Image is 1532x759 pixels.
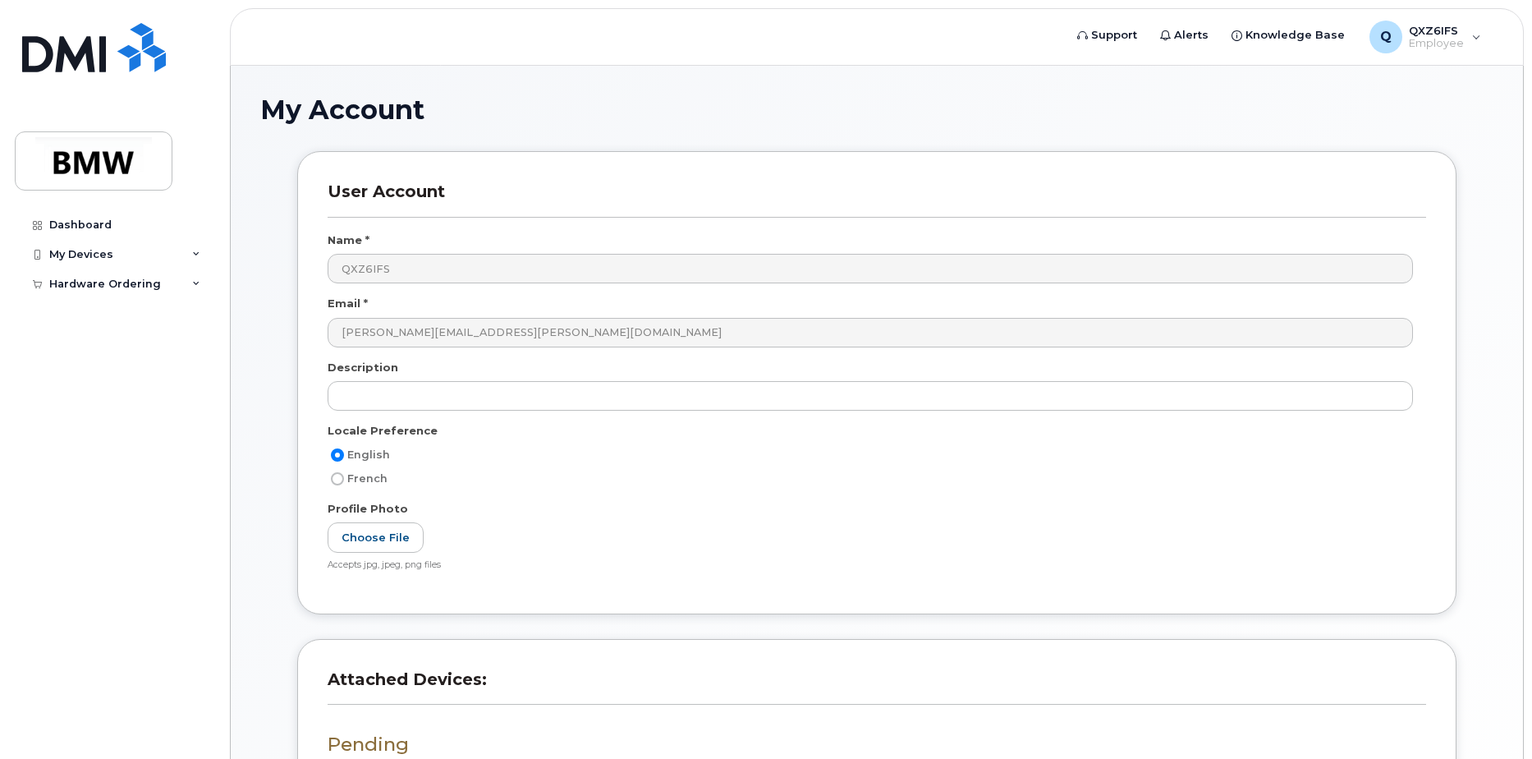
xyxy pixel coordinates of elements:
[328,232,369,248] label: Name *
[347,448,390,461] span: English
[347,472,388,485] span: French
[328,423,438,439] label: Locale Preference
[328,182,1426,217] h3: User Account
[328,296,368,311] label: Email *
[328,501,408,517] label: Profile Photo
[331,472,344,485] input: French
[328,734,1426,755] h3: Pending
[328,360,398,375] label: Description
[328,522,424,553] label: Choose File
[260,95,1493,124] h1: My Account
[328,669,1426,705] h3: Attached Devices:
[331,448,344,462] input: English
[328,559,1413,572] div: Accepts jpg, jpeg, png files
